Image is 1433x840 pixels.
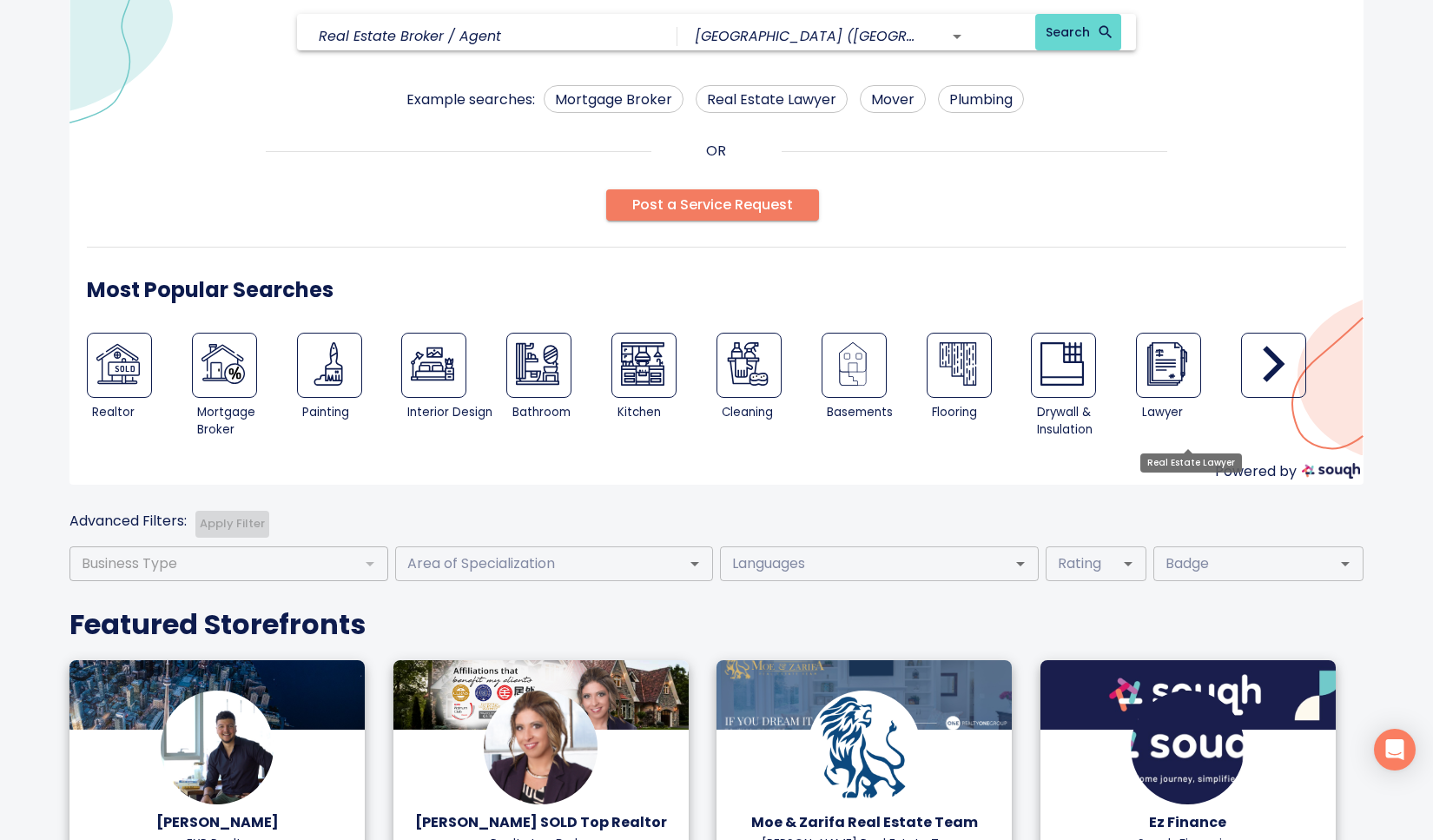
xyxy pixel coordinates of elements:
[939,89,1023,110] span: Plumbing
[716,333,782,398] a: Cleaning Services
[716,333,822,444] div: Cleaning Services
[860,85,926,113] a: Mover
[161,691,274,804] img: Logo
[506,333,571,398] a: Bathroom Remodeling
[611,333,716,444] div: Kitchen Remodeling
[621,342,664,386] img: Kitchen Remodeling
[484,691,597,804] img: Logo
[1142,404,1236,421] div: Lawyer
[831,342,875,386] img: Basements
[1031,333,1096,398] a: Drywall and Insulation
[407,404,501,421] div: Interior Design
[69,511,187,532] p: Advanced Filters:
[1374,729,1416,771] div: Open Intercom Messenger
[827,404,921,421] div: Basements
[406,89,535,113] p: Example searches:
[722,404,816,421] div: Cleaning
[706,141,726,162] p: OR
[512,404,606,421] div: Bathroom
[192,333,257,398] a: Mortgage Broker / Agent
[201,342,245,386] img: Mortgage Broker / Agent
[411,342,454,386] img: Interior Design Services
[927,333,1032,444] div: Flooring
[726,342,769,386] img: Cleaning Services
[808,691,921,804] img: Logo
[822,333,887,398] a: Basements
[516,342,559,386] img: Bathroom Remodeling
[1035,14,1121,51] button: Search
[1037,404,1131,439] div: Drywall & Insulation
[695,23,919,50] input: Which city?
[1146,342,1189,386] img: Real Estate Lawyer
[87,333,152,398] a: Real Estate Broker / Agent
[632,193,793,217] span: Post a Service Request
[1131,691,1244,804] img: Logo
[1333,552,1357,576] button: Open
[611,333,677,398] a: Kitchen Remodeling
[1302,463,1360,479] img: souqh logo
[938,85,1024,113] a: Plumbing
[1053,810,1323,835] h6: Ez Finance
[1136,333,1201,398] a: Real Estate Lawyer
[927,333,992,398] a: Flooring
[730,810,999,835] h6: Moe & Zarifa Real Estate Team
[683,552,707,576] button: Open
[1040,342,1084,386] img: Drywall and Insulation
[401,333,466,398] a: Interior Design Services
[319,23,633,50] input: What service are you looking for?
[1031,333,1136,444] div: Drywall and Insulation
[401,333,506,444] div: Interior Design Services
[197,404,291,439] div: Mortgage Broker
[697,89,847,110] span: Real Estate Lawyer
[1008,552,1033,576] button: Open
[1046,22,1111,43] span: Search
[87,333,192,444] div: Real Estate Broker / Agent
[936,342,980,386] img: Flooring
[696,85,848,113] a: Real Estate Lawyer
[96,342,140,386] img: Real Estate Broker / Agent
[87,274,333,307] h6: Most Popular Searches
[861,89,925,110] span: Mover
[92,404,186,421] div: Realtor
[932,404,1026,421] div: Flooring
[545,89,683,110] span: Mortgage Broker
[544,85,683,113] a: Mortgage Broker
[1116,552,1140,576] button: Open
[822,333,927,444] div: Basements
[617,404,711,421] div: Kitchen
[506,333,611,444] div: Bathroom Remodeling
[945,24,969,49] button: Open
[297,333,362,398] a: Painters & Decorators
[1215,461,1297,485] p: Powered by
[302,404,396,421] div: Painting
[307,342,350,386] img: Painters & Decorators
[83,810,352,835] h6: Matthew Campoli
[406,810,676,835] h6: Sandy SOLD Top Realtor
[606,189,819,221] button: Post a Service Request
[69,607,1364,642] h4: Featured Storefronts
